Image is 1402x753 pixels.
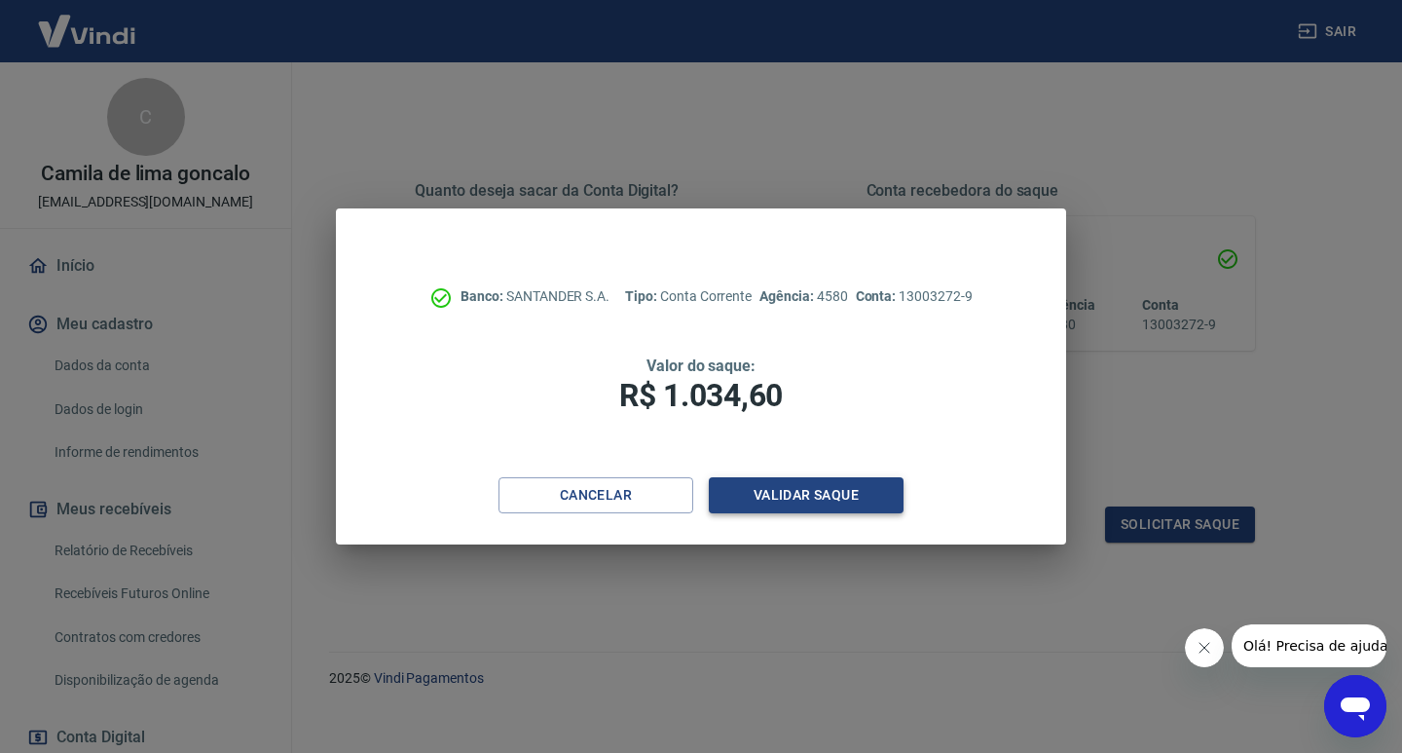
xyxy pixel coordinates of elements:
span: R$ 1.034,60 [619,377,783,414]
button: Cancelar [498,477,693,513]
iframe: Fechar mensagem [1185,628,1224,667]
p: SANTANDER S.A. [461,286,609,307]
iframe: Mensagem da empresa [1232,624,1386,667]
span: Olá! Precisa de ajuda? [12,14,164,29]
span: Valor do saque: [646,357,756,375]
p: 13003272-9 [856,286,973,307]
span: Conta: [856,288,900,304]
p: Conta Corrente [625,286,752,307]
button: Validar saque [709,477,904,513]
iframe: Botão para abrir a janela de mensagens [1324,675,1386,737]
span: Tipo: [625,288,660,304]
span: Banco: [461,288,506,304]
p: 4580 [759,286,847,307]
span: Agência: [759,288,817,304]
